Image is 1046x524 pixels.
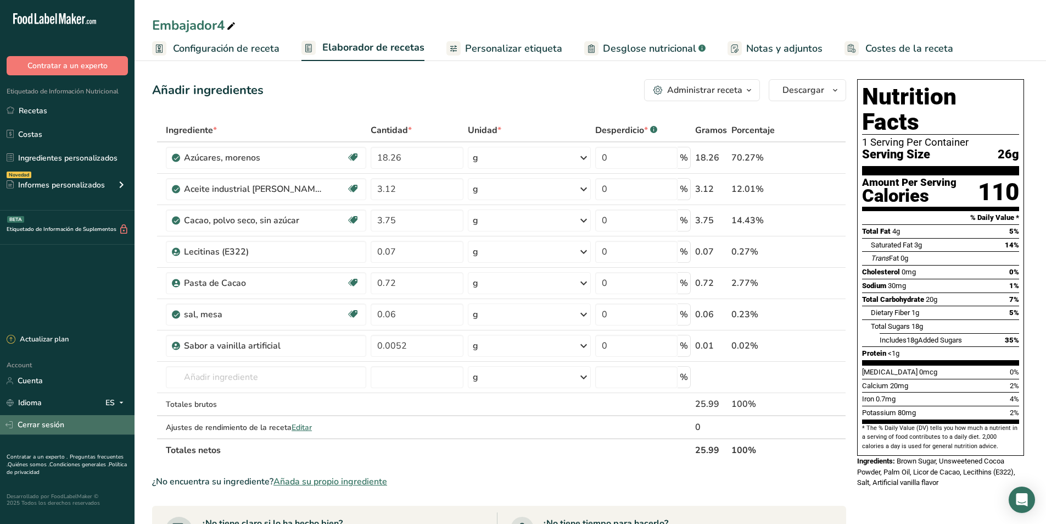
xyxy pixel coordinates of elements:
div: Administrar receta [667,84,742,97]
span: Ingredients: [857,457,895,465]
span: Dietary Fiber [871,308,910,317]
div: Cacao, polvo seco, sin azúcar [184,214,321,227]
span: 18g [907,336,918,344]
div: 0.06 [695,308,727,321]
div: g [473,339,478,352]
span: Saturated Fat [871,241,913,249]
span: Total Sugars [871,322,910,330]
div: Desarrollado por FoodLabelMaker © 2025 Todos los derechos reservados [7,493,128,506]
div: 0.23% [731,308,794,321]
a: Preguntas frecuentes . [7,453,124,468]
div: BETA [7,216,24,223]
div: Amount Per Serving [862,178,956,188]
div: ES [105,396,128,410]
span: Descargar [782,84,824,97]
span: [MEDICAL_DATA] [862,368,918,376]
a: Condiciones generales . [49,461,109,468]
span: 20mg [890,382,908,390]
a: Quiénes somos . [8,461,49,468]
span: 5% [1009,227,1019,235]
div: Embajador4 [152,15,238,35]
div: Informes personalizados [7,179,105,191]
a: Costes de la receta [844,36,953,61]
span: 1g [911,308,919,317]
div: 2.77% [731,277,794,290]
div: 0 [695,421,727,434]
span: 3g [914,241,922,249]
div: 3.12 [695,183,727,196]
section: * The % Daily Value (DV) tells you how much a nutrient in a serving of food contributes to a dail... [862,424,1019,451]
button: Descargar [769,79,846,101]
div: Lecitinas (E322) [184,245,321,258]
span: Fat [871,254,899,262]
span: 14% [1005,241,1019,249]
i: Trans [871,254,889,262]
h1: Nutrition Facts [862,84,1019,135]
span: 0% [1010,368,1019,376]
div: Pasta de Cacao [184,277,321,290]
span: Personalizar etiqueta [465,41,562,56]
span: Elaborador de recetas [322,40,424,55]
span: Configuración de receta [173,41,279,56]
span: 4% [1010,395,1019,403]
span: Includes Added Sugars [880,336,962,344]
div: g [473,151,478,164]
div: 25.99 [695,398,727,411]
div: 1 Serving Per Container [862,137,1019,148]
div: g [473,308,478,321]
div: Calories [862,188,956,204]
span: Potassium [862,409,896,417]
th: 25.99 [693,438,729,461]
a: Notas y adjuntos [728,36,823,61]
span: 26g [998,148,1019,162]
span: <1g [888,349,899,357]
th: Totales netos [164,438,693,461]
div: g [473,183,478,196]
span: Notas y adjuntos [746,41,823,56]
div: Ajustes de rendimiento de la receta [166,422,366,433]
input: Añadir ingrediente [166,366,366,388]
a: Política de privacidad [7,461,127,476]
span: Cantidad [371,124,412,137]
span: Protein [862,349,886,357]
div: Totales brutos [166,399,366,410]
div: 100% [731,398,794,411]
div: 18.26 [695,151,727,164]
div: sal, mesa [184,308,321,321]
div: Actualizar plan [7,334,69,345]
span: Ingrediente [166,124,217,137]
a: Elaborador de recetas [301,35,424,62]
span: 0% [1009,268,1019,276]
div: 0.07 [695,245,727,258]
div: Sabor a vainilla artificial [184,339,321,352]
span: Total Fat [862,227,891,235]
span: 35% [1005,336,1019,344]
span: 18g [911,322,923,330]
span: Desglose nutricional [603,41,696,56]
span: Brown Sugar, Unsweetened Cocoa Powder, Palm Oil, Licor de Cacao, Lecithins (E322), Salt, Artifici... [857,457,1015,487]
span: Unidad [468,124,501,137]
div: 70.27% [731,151,794,164]
div: Novedad [7,172,31,178]
a: Desglose nutricional [584,36,706,61]
section: % Daily Value * [862,211,1019,224]
div: g [473,214,478,227]
span: Serving Size [862,148,930,162]
span: Iron [862,395,874,403]
button: Administrar receta [644,79,760,101]
a: Configuración de receta [152,36,279,61]
span: Editar [292,422,312,433]
span: Cholesterol [862,268,900,276]
span: 30mg [888,282,906,290]
div: Open Intercom Messenger [1009,487,1035,513]
span: 0mg [902,268,916,276]
div: ¿No encuentra su ingrediente? [152,475,846,488]
span: 0mcg [919,368,937,376]
span: Sodium [862,282,886,290]
span: 80mg [898,409,916,417]
div: 0.72 [695,277,727,290]
span: 4g [892,227,900,235]
span: Costes de la receta [865,41,953,56]
div: 0.01 [695,339,727,352]
span: Añada su propio ingrediente [273,475,387,488]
